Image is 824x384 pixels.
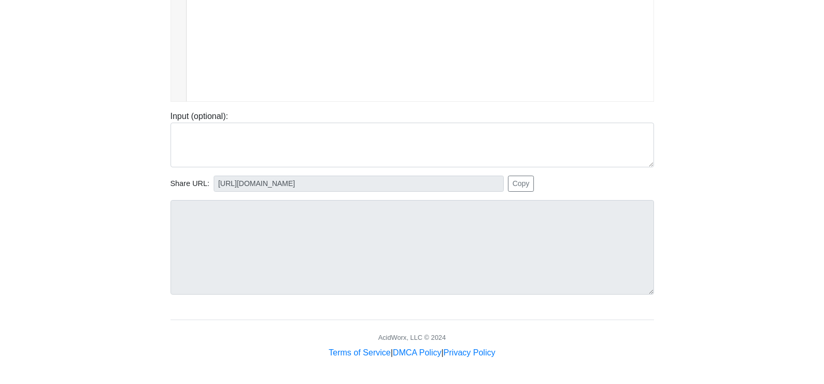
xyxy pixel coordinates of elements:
a: Terms of Service [329,348,390,357]
span: Share URL: [171,178,210,190]
div: | | [329,347,495,359]
div: Input (optional): [163,110,662,167]
a: DMCA Policy [393,348,441,357]
button: Copy [508,176,534,192]
div: AcidWorx, LLC © 2024 [378,333,446,342]
a: Privacy Policy [443,348,495,357]
input: No share available yet [214,176,504,192]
